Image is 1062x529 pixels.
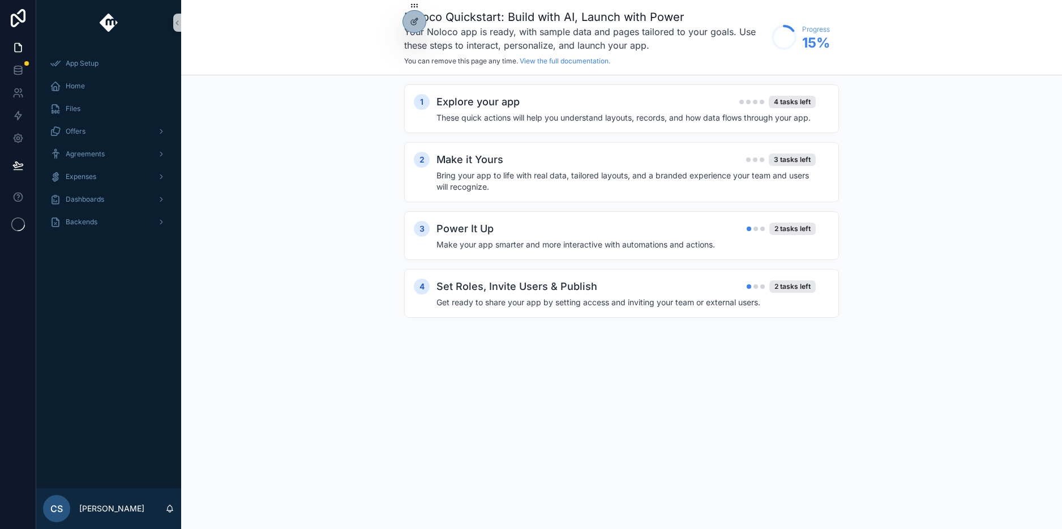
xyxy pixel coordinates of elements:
h4: Bring your app to life with real data, tailored layouts, and a branded experience your team and u... [436,170,816,193]
span: Progress [802,25,830,34]
a: App Setup [43,53,174,74]
h2: Make it Yours [436,152,503,168]
h4: Make your app smarter and more interactive with automations and actions. [436,239,816,250]
a: View the full documentation. [520,57,610,65]
a: Home [43,76,174,96]
img: App logo [100,14,118,32]
div: 3 tasks left [769,153,816,166]
h2: Explore your app [436,94,520,110]
span: Files [66,104,80,113]
span: Expenses [66,172,96,181]
span: Offers [66,127,85,136]
a: Offers [43,121,174,142]
div: 2 tasks left [769,223,816,235]
h1: Noloco Quickstart: Build with AI, Launch with Power [404,9,766,25]
h2: Power It Up [436,221,494,237]
div: 3 [414,221,430,237]
span: Home [66,82,85,91]
a: Dashboards [43,189,174,210]
h4: These quick actions will help you understand layouts, records, and how data flows through your app. [436,112,816,123]
span: App Setup [66,59,99,68]
div: scrollable content [181,75,1062,349]
span: Agreements [66,150,105,159]
p: [PERSON_NAME] [79,503,144,514]
a: Expenses [43,167,174,187]
h2: Set Roles, Invite Users & Publish [436,279,597,295]
a: Files [43,99,174,119]
div: 2 tasks left [769,280,816,293]
h4: Get ready to share your app by setting access and inviting your team or external users. [436,297,816,308]
a: Agreements [43,144,174,164]
a: Backends [43,212,174,232]
span: CS [50,502,63,515]
h3: Your Noloco app is ready, with sample data and pages tailored to your goals. Use these steps to i... [404,25,766,52]
div: scrollable content [36,45,181,247]
div: 1 [414,94,430,110]
span: You can remove this page any time. [404,57,518,65]
div: 4 [414,279,430,295]
span: Backends [66,217,97,227]
div: 2 [414,152,430,168]
span: 15 % [802,34,830,52]
span: Dashboards [66,195,104,204]
div: 4 tasks left [769,96,816,108]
